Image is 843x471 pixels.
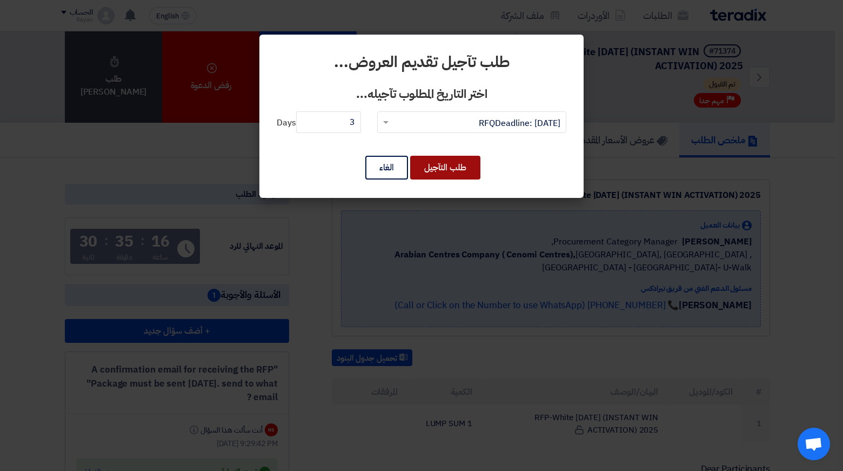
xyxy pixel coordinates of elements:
[277,86,566,103] h3: اختر التاريخ المطلوب تآجيله...
[798,428,830,460] div: Open chat
[410,156,480,180] button: طلب التآجيل
[277,111,361,133] span: Days
[365,156,408,180] button: الغاء
[277,52,566,73] h2: طلب تآجيل تقديم العروض...
[296,111,361,133] input: عدد الايام...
